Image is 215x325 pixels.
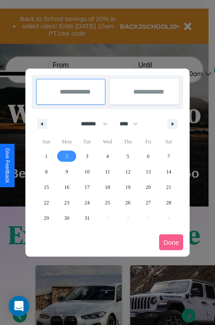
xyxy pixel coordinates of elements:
button: 3 [77,149,97,164]
span: 27 [146,195,151,210]
button: 24 [77,195,97,210]
span: Sat [159,135,179,149]
span: 19 [125,179,130,195]
span: 22 [44,195,49,210]
span: 25 [105,195,110,210]
span: 13 [146,164,151,179]
button: 31 [77,210,97,226]
button: 5 [118,149,138,164]
button: 2 [56,149,77,164]
span: 12 [125,164,130,179]
div: Open Intercom Messenger [9,296,29,316]
button: 25 [97,195,117,210]
button: 10 [77,164,97,179]
button: 6 [138,149,158,164]
span: 4 [106,149,109,164]
span: 9 [65,164,68,179]
span: 21 [166,179,171,195]
span: Wed [97,135,117,149]
button: 26 [118,195,138,210]
button: 27 [138,195,158,210]
span: 1 [45,149,48,164]
span: 16 [64,179,69,195]
button: 20 [138,179,158,195]
span: 2 [65,149,68,164]
span: 15 [44,179,49,195]
span: 3 [86,149,89,164]
span: Thu [118,135,138,149]
button: 8 [36,164,56,179]
button: 13 [138,164,158,179]
span: 14 [166,164,171,179]
button: Done [159,234,183,250]
span: 5 [126,149,129,164]
span: 7 [167,149,170,164]
span: 29 [44,210,49,226]
button: 28 [159,195,179,210]
span: 23 [64,195,69,210]
span: 17 [85,179,90,195]
button: 9 [56,164,77,179]
button: 16 [56,179,77,195]
span: 8 [45,164,48,179]
button: 30 [56,210,77,226]
span: 18 [105,179,110,195]
button: 12 [118,164,138,179]
button: 23 [56,195,77,210]
button: 4 [97,149,117,164]
span: Mon [56,135,77,149]
span: 26 [125,195,130,210]
button: 11 [97,164,117,179]
button: 21 [159,179,179,195]
div: Give Feedback [4,148,10,183]
span: Tue [77,135,97,149]
button: 29 [36,210,56,226]
span: 6 [147,149,150,164]
button: 1 [36,149,56,164]
span: 28 [166,195,171,210]
button: 22 [36,195,56,210]
span: 10 [85,164,90,179]
span: 30 [64,210,69,226]
span: 31 [85,210,90,226]
button: 15 [36,179,56,195]
span: 20 [146,179,151,195]
span: Sun [36,135,56,149]
span: 11 [105,164,110,179]
span: Fri [138,135,158,149]
button: 18 [97,179,117,195]
button: 14 [159,164,179,179]
button: 17 [77,179,97,195]
span: 24 [85,195,90,210]
button: 19 [118,179,138,195]
button: 7 [159,149,179,164]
